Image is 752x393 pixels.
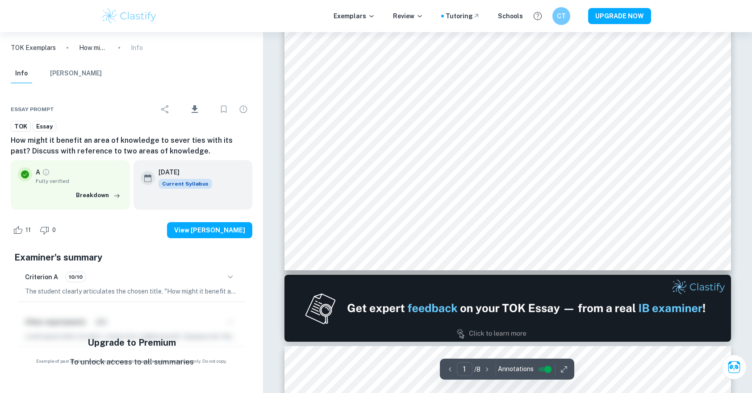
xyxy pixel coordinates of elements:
[11,64,32,83] button: Info
[11,121,31,132] a: TOK
[70,356,194,368] p: To unlock access to all summaries
[11,105,54,113] span: Essay prompt
[25,272,58,282] h6: Criterion A
[101,7,158,25] img: Clastify logo
[722,355,747,380] button: Ask Clai
[234,100,252,118] div: Report issue
[552,7,570,25] button: CT
[11,135,252,157] h6: How might it benefit an area of knowledge to sever ties with its past? Discuss with reference to ...
[36,177,123,185] span: Fully verified
[36,167,40,177] p: A
[47,226,61,235] span: 0
[25,286,238,296] p: The student clearly articulates the chosen title, "How might it benefit an area of knowledge to s...
[167,222,252,238] button: View [PERSON_NAME]
[498,364,534,374] span: Annotations
[50,64,102,83] button: [PERSON_NAME]
[11,358,252,364] span: Example of past student work. For reference on structure and expectations only. Do not copy.
[588,8,651,24] button: UPGRADE NOW
[88,336,176,349] h5: Upgrade to Premium
[159,167,205,177] h6: [DATE]
[11,43,56,53] a: TOK Exemplars
[159,179,212,189] div: This exemplar is based on the current syllabus. Feel free to refer to it for inspiration/ideas wh...
[556,11,567,21] h6: CT
[14,251,249,264] h5: Examiner's summary
[42,168,50,176] a: Grade fully verified
[498,11,523,21] a: Schools
[38,223,61,237] div: Dislike
[176,98,213,121] div: Download
[334,11,375,21] p: Exemplars
[74,189,123,202] button: Breakdown
[11,122,30,131] span: TOK
[33,122,56,131] span: Essay
[284,275,731,342] img: Ad
[66,273,86,281] span: 10/10
[156,100,174,118] div: Share
[474,364,480,374] p: / 8
[33,121,56,132] a: Essay
[215,100,233,118] div: Bookmark
[131,43,143,53] p: Info
[11,223,36,237] div: Like
[446,11,480,21] a: Tutoring
[530,8,545,24] button: Help and Feedback
[159,179,212,189] span: Current Syllabus
[393,11,423,21] p: Review
[21,226,36,235] span: 11
[79,43,108,53] p: How might it benefit an area of knowledge to sever ties with its past? Discuss with reference to ...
